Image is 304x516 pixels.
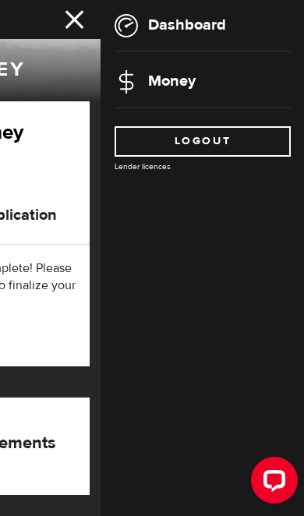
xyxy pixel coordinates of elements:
[115,126,291,157] a: Logout
[115,14,138,37] img: dashboard-b5a15c7b67d22e16d1e1c8db2a1cffd5.svg
[115,71,196,90] a: Money
[239,451,304,516] iframe: LiveChat chat widget
[115,161,171,171] a: Lender licences
[115,70,138,94] img: money-d353d27aa90b8b8b750af723eede281a.svg
[115,15,226,34] a: Dashboard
